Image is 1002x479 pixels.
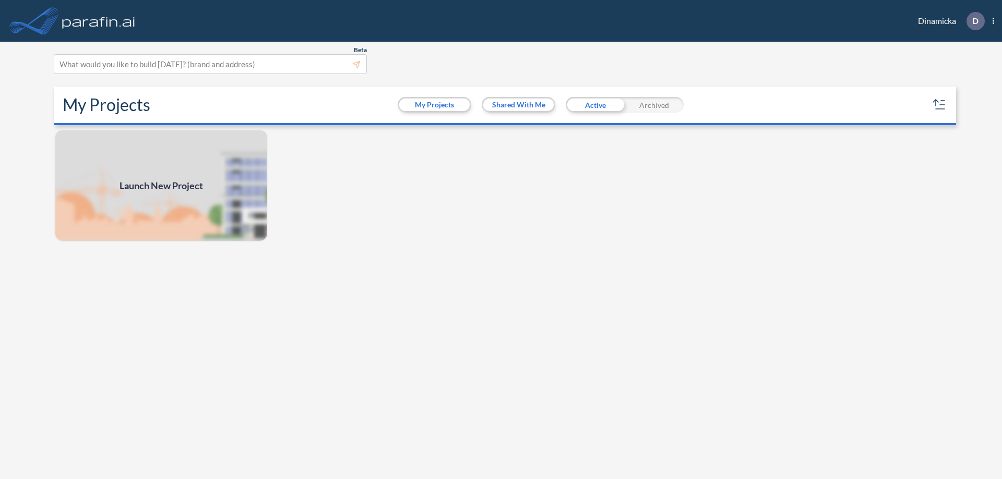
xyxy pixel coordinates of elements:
[54,129,268,242] a: Launch New Project
[483,99,554,111] button: Shared With Me
[60,10,137,31] img: logo
[931,96,948,113] button: sort
[120,179,203,193] span: Launch New Project
[63,95,150,115] h2: My Projects
[54,129,268,242] img: add
[625,97,684,113] div: Archived
[354,46,367,54] span: Beta
[972,16,979,26] p: D
[902,12,994,30] div: Dinamicka
[399,99,470,111] button: My Projects
[566,97,625,113] div: Active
